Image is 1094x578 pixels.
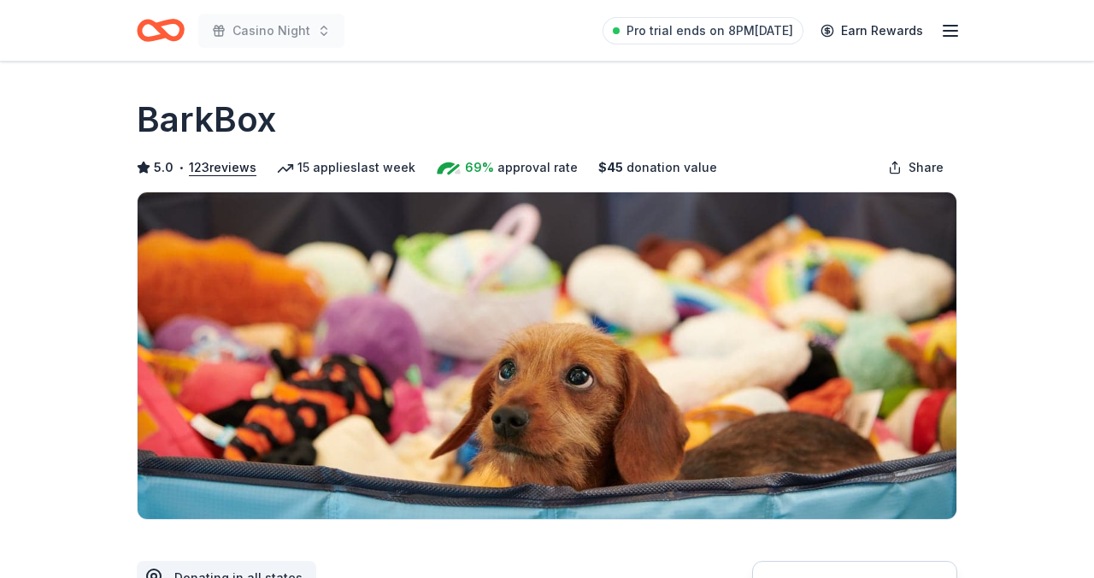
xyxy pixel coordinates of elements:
[810,15,933,46] a: Earn Rewards
[198,14,344,48] button: Casino Night
[465,157,494,178] span: 69%
[909,157,944,178] span: Share
[626,157,717,178] span: donation value
[603,17,803,44] a: Pro trial ends on 8PM[DATE]
[179,161,185,174] span: •
[189,157,256,178] button: 123reviews
[598,157,623,178] span: $ 45
[154,157,174,178] span: 5.0
[626,21,793,41] span: Pro trial ends on 8PM[DATE]
[277,157,415,178] div: 15 applies last week
[874,150,957,185] button: Share
[137,10,185,50] a: Home
[497,157,578,178] span: approval rate
[232,21,310,41] span: Casino Night
[137,96,276,144] h1: BarkBox
[138,192,956,519] img: Image for BarkBox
